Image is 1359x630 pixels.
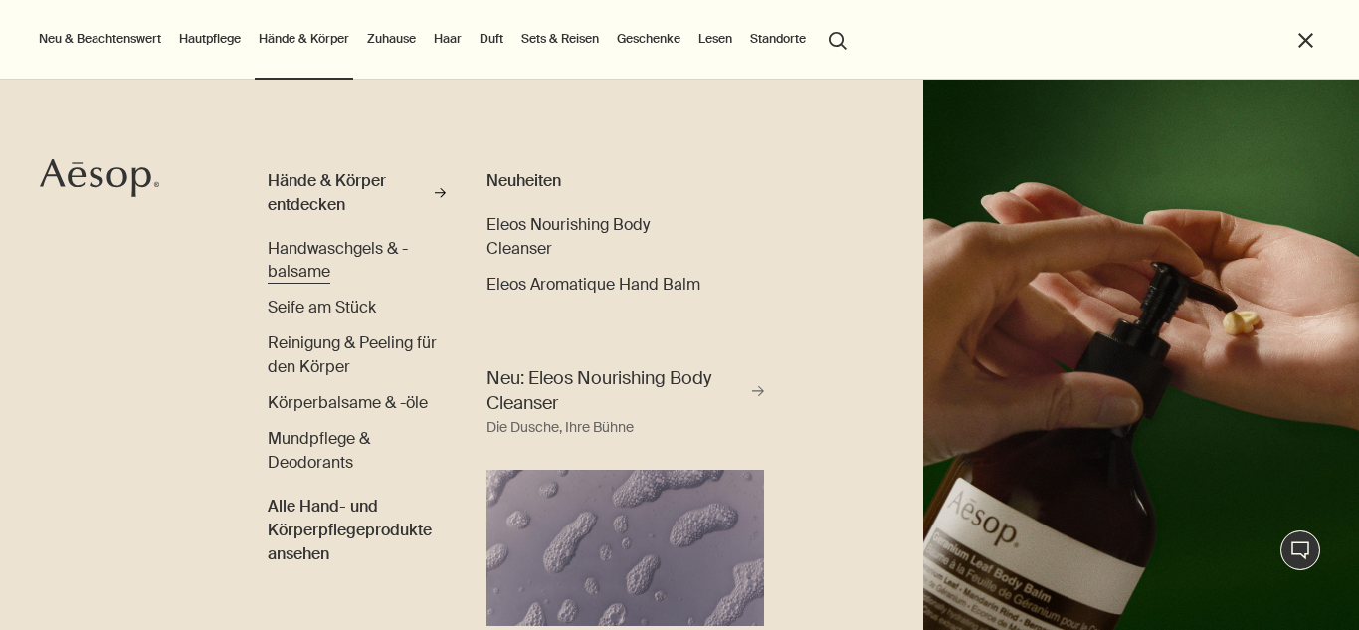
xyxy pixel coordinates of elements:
span: Alle Hand- und Körperpflegeprodukte ansehen [268,495,447,565]
a: Lesen [694,27,736,51]
a: Haar [430,27,466,51]
a: Neu: Eleos Nourishing Body Cleanser Die Dusche, Ihre BühneBody cleanser foam in purple background [482,361,769,626]
span: Neu: Eleos Nourishing Body Cleanser [486,366,747,416]
span: Reinigung & Peeling für den Körper [268,332,437,377]
span: Handwaschgels & -balsame [268,238,408,283]
a: Hände & Körper [255,27,353,51]
a: Eleos Aromatique Hand Balm [486,273,700,297]
a: Hautpflege [175,27,245,51]
span: Körperbalsame & -öle [268,392,428,413]
div: Neuheiten [486,169,704,193]
span: Eleos Aromatique Hand Balm [486,274,700,295]
a: Zuhause [363,27,420,51]
button: Live-Support Chat [1280,530,1320,570]
span: Mundpflege & Deodorants [268,428,370,473]
a: Duft [476,27,507,51]
a: Reinigung & Peeling für den Körper [268,331,447,379]
svg: Aesop [40,158,159,198]
a: Alle Hand- und Körperpflegeprodukte ansehen [268,487,447,565]
a: Körperbalsame & -öle [268,391,428,415]
button: Neu & Beachtenswert [35,27,165,51]
a: Mundpflege & Deodorants [268,427,447,475]
span: Seife am Stück [268,297,376,317]
img: A hand holding the pump dispensing Geranium Leaf Body Balm on to hand. [923,80,1359,630]
button: Menüpunkt "Suche" öffnen [820,20,856,58]
a: Seife am Stück [268,296,376,319]
a: Aesop [35,153,164,208]
div: Die Dusche, Ihre Bühne [486,416,634,440]
a: Handwaschgels & -balsame [268,237,447,285]
a: Eleos Nourishing Body Cleanser [486,213,704,261]
a: Geschenke [613,27,684,51]
a: Hände & Körper entdecken [268,169,447,225]
a: Sets & Reisen [517,27,603,51]
button: Standorte [746,27,810,51]
span: Eleos Nourishing Body Cleanser [486,214,650,259]
button: Schließen Sie das Menü [1294,29,1317,52]
div: Hände & Körper entdecken [268,169,430,217]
